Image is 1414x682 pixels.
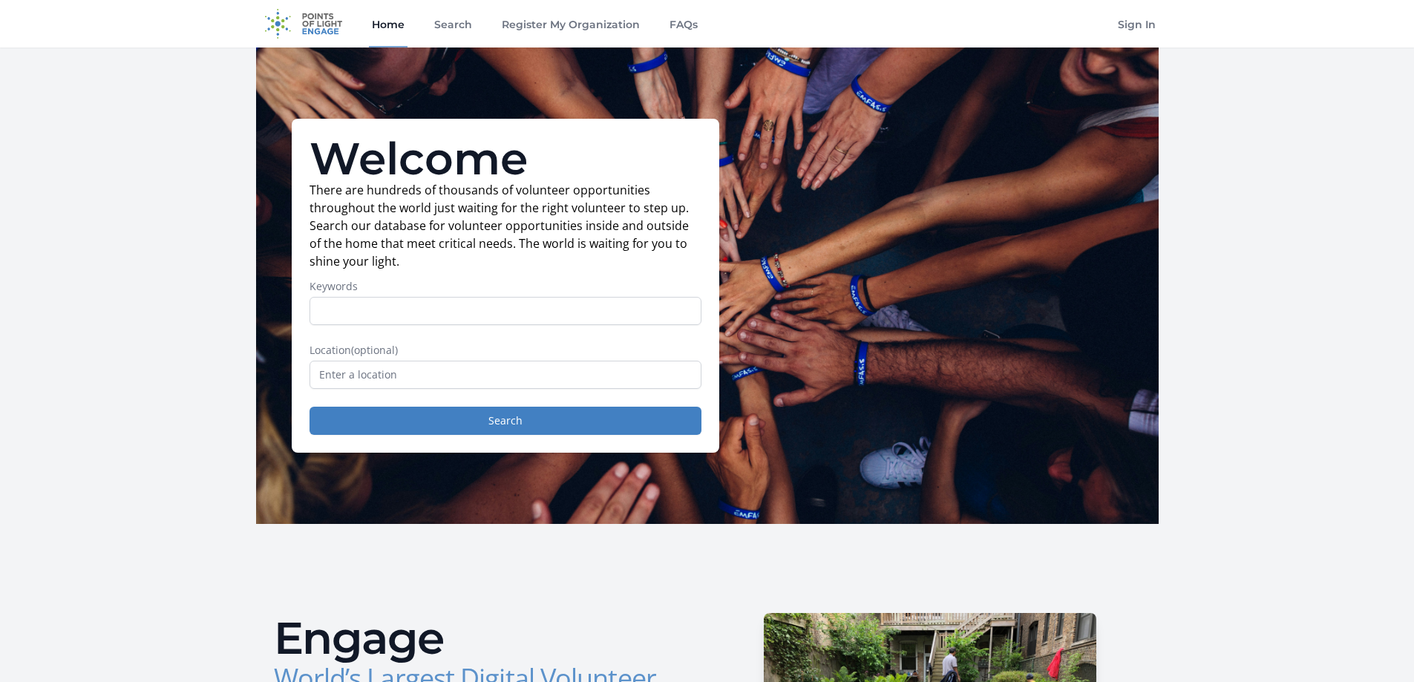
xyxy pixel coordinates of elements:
[310,137,701,181] h1: Welcome
[310,181,701,270] p: There are hundreds of thousands of volunteer opportunities throughout the world just waiting for ...
[274,616,695,660] h2: Engage
[310,361,701,389] input: Enter a location
[310,279,701,294] label: Keywords
[310,343,701,358] label: Location
[351,343,398,357] span: (optional)
[310,407,701,435] button: Search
